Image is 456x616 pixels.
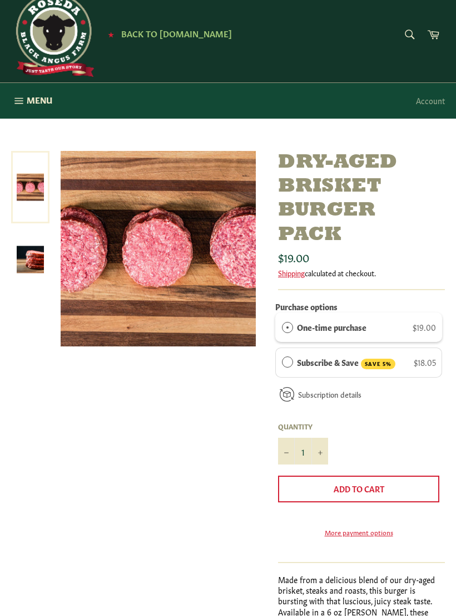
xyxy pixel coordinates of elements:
[282,321,293,333] div: One-time purchase
[282,356,293,368] div: Subscribe & Save
[278,422,328,431] label: Quantity
[102,30,232,38] a: ★ Back to [DOMAIN_NAME]
[297,321,366,333] label: One-time purchase
[61,151,256,346] img: Dry-Aged Brisket Burger Pack
[278,527,439,537] a: More payment options
[278,151,445,247] h1: Dry-Aged Brisket Burger Pack
[121,27,232,39] span: Back to [DOMAIN_NAME]
[413,321,436,333] span: $19.00
[410,84,450,117] a: Account
[311,438,328,465] button: Increase item quantity by one
[297,356,396,369] label: Subscribe & Save
[278,249,309,265] span: $19.00
[278,438,295,465] button: Reduce item quantity by one
[361,359,395,369] span: SAVE 5%
[275,301,338,312] label: Purchase options
[278,267,305,278] a: Shipping
[278,476,439,502] button: Add to Cart
[27,94,52,106] span: Menu
[17,246,44,273] img: Dry-Aged Brisket Burger Pack
[108,30,114,38] span: ★
[334,483,384,494] span: Add to Cart
[414,356,436,368] span: $18.05
[278,268,445,278] div: calculated at checkout.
